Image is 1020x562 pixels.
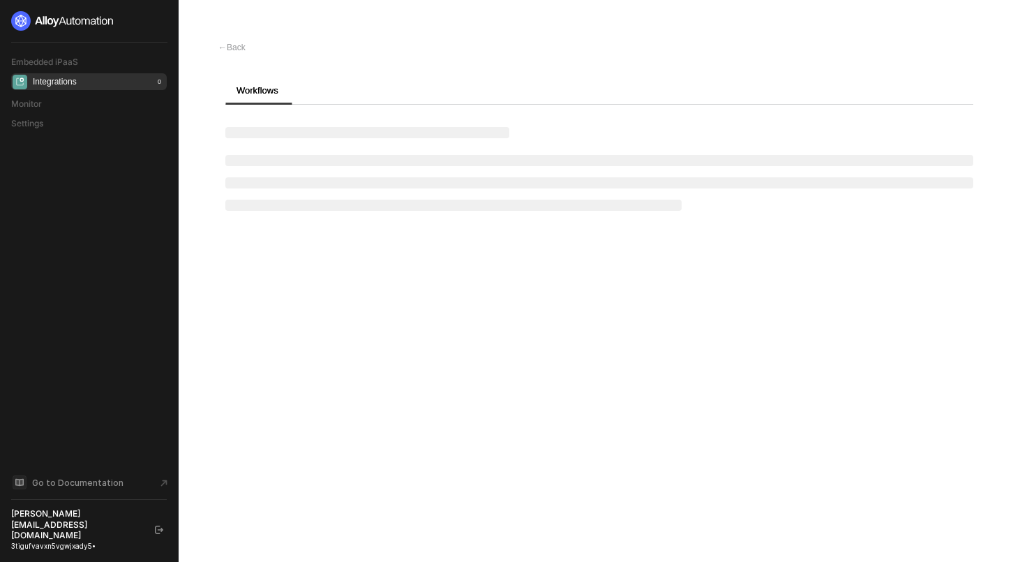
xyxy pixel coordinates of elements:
[11,118,43,128] span: Settings
[218,43,227,52] span: ←
[155,76,164,87] div: 0
[237,85,278,96] span: Workflows
[11,57,78,67] span: Embedded iPaaS
[155,526,163,534] span: logout
[218,42,246,54] div: Back
[11,474,167,491] a: Knowledge Base
[157,476,171,490] span: document-arrow
[11,11,114,31] img: logo
[13,475,27,489] span: documentation
[11,98,42,109] span: Monitor
[32,477,123,489] span: Go to Documentation
[11,508,142,541] div: [PERSON_NAME][EMAIL_ADDRESS][DOMAIN_NAME]
[11,11,167,31] a: logo
[33,76,77,88] div: Integrations
[13,75,27,89] span: integrations
[11,541,142,551] div: 3tigufvavxn5vgwjxady5 •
